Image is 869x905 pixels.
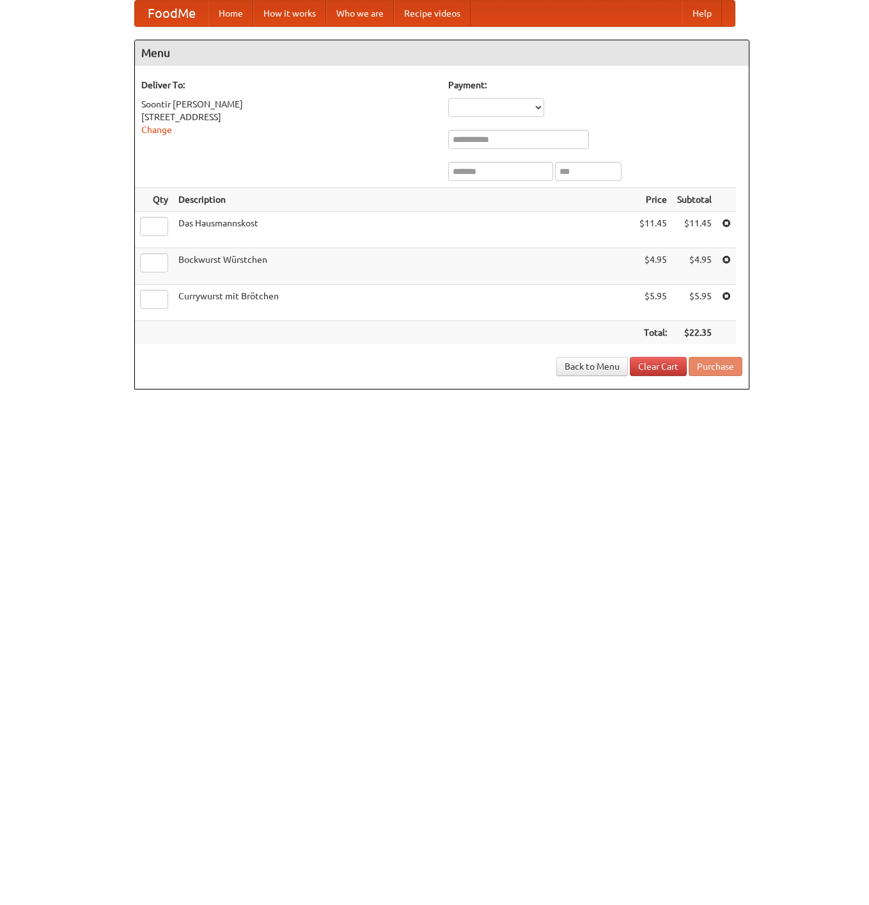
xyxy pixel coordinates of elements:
[689,357,742,376] button: Purchase
[141,125,172,135] a: Change
[141,111,435,123] div: [STREET_ADDRESS]
[135,188,173,212] th: Qty
[141,79,435,91] h5: Deliver To:
[394,1,471,26] a: Recipe videos
[173,248,634,285] td: Bockwurst Würstchen
[634,321,672,345] th: Total:
[208,1,253,26] a: Home
[173,188,634,212] th: Description
[630,357,687,376] a: Clear Cart
[634,212,672,248] td: $11.45
[141,98,435,111] div: Soontir [PERSON_NAME]
[135,40,749,66] h4: Menu
[448,79,742,91] h5: Payment:
[326,1,394,26] a: Who we are
[672,248,717,285] td: $4.95
[634,248,672,285] td: $4.95
[135,1,208,26] a: FoodMe
[672,285,717,321] td: $5.95
[173,212,634,248] td: Das Hausmannskost
[253,1,326,26] a: How it works
[634,285,672,321] td: $5.95
[682,1,722,26] a: Help
[634,188,672,212] th: Price
[672,188,717,212] th: Subtotal
[173,285,634,321] td: Currywurst mit Brötchen
[556,357,628,376] a: Back to Menu
[672,212,717,248] td: $11.45
[672,321,717,345] th: $22.35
